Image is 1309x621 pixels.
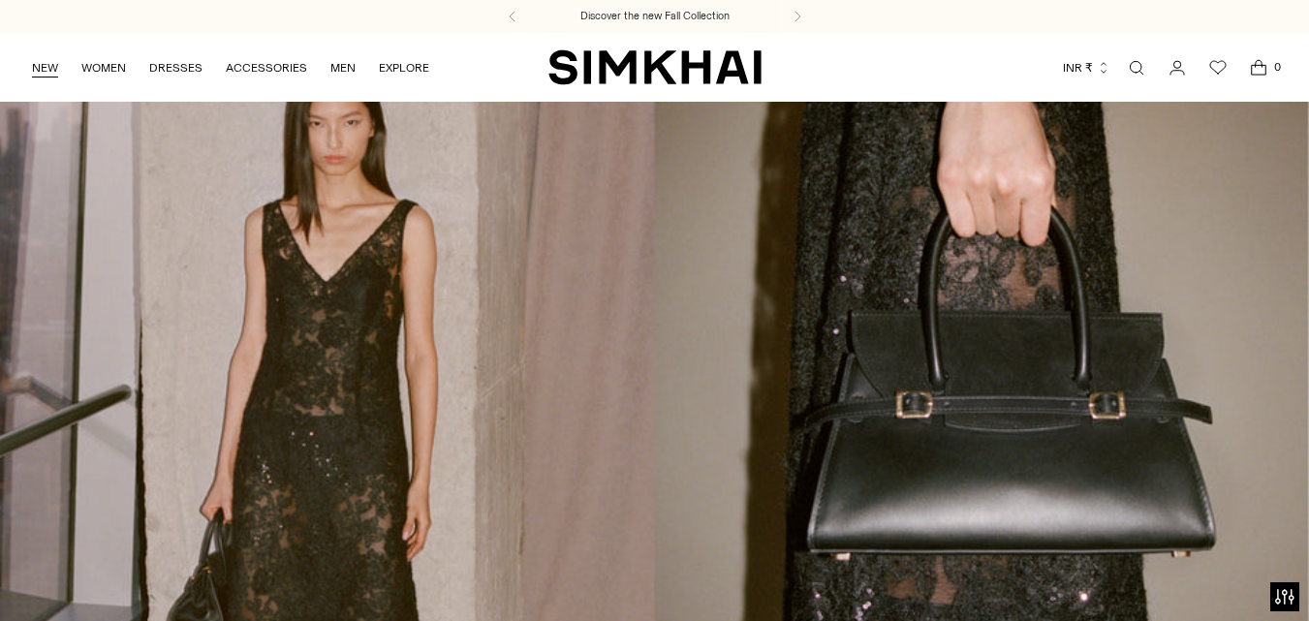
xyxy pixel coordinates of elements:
[1158,48,1197,87] a: Go to the account page
[1239,48,1278,87] a: Open cart modal
[1063,47,1110,89] button: INR ₹
[1199,48,1237,87] a: Wishlist
[32,47,58,89] a: NEW
[226,47,307,89] a: ACCESSORIES
[149,47,203,89] a: DRESSES
[330,47,356,89] a: MEN
[580,9,730,24] a: Discover the new Fall Collection
[548,48,762,86] a: SIMKHAI
[81,47,126,89] a: WOMEN
[1117,48,1156,87] a: Open search modal
[379,47,429,89] a: EXPLORE
[1268,58,1286,76] span: 0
